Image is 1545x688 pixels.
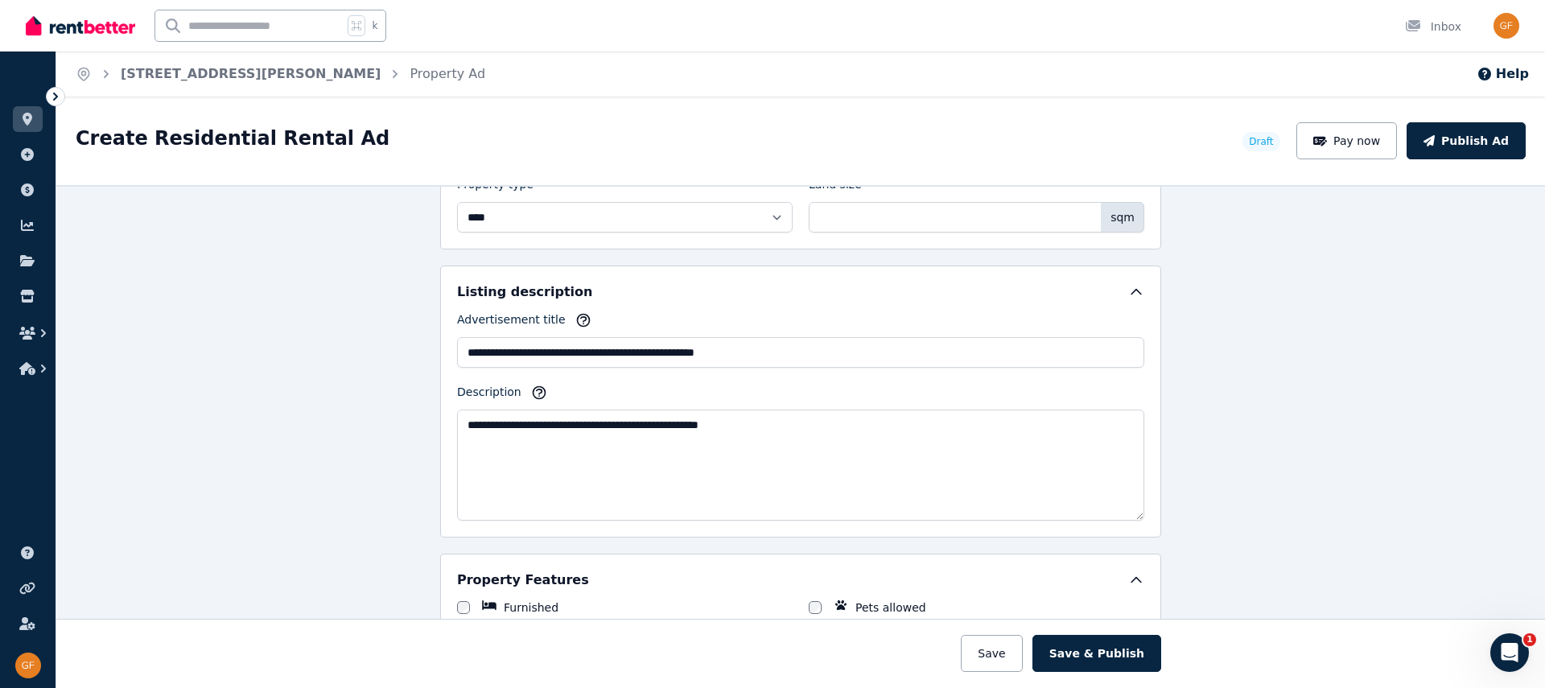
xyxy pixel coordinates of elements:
button: Publish Ad [1407,122,1526,159]
span: 1 [1523,633,1536,646]
iframe: Intercom live chat [1490,633,1529,672]
button: Pay now [1296,122,1398,159]
h5: Property Features [457,571,589,590]
label: Land size [809,176,862,199]
h5: Listing description [457,282,592,302]
img: Giora Friede [1493,13,1519,39]
button: Help [1477,64,1529,84]
img: Giora Friede [15,653,41,678]
h1: Create Residential Rental Ad [76,126,389,151]
nav: Breadcrumb [56,51,505,97]
div: Inbox [1405,19,1461,35]
img: RentBetter [26,14,135,38]
a: Property Ad [410,66,485,81]
label: Furnished [504,599,558,616]
span: k [372,19,377,32]
label: Property type [457,176,534,199]
label: Pets allowed [855,599,926,616]
span: Draft [1249,135,1273,148]
label: Advertisement title [457,311,566,334]
label: Description [457,384,521,406]
button: Save & Publish [1032,635,1161,672]
a: [STREET_ADDRESS][PERSON_NAME] [121,66,381,81]
button: Save [961,635,1022,672]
